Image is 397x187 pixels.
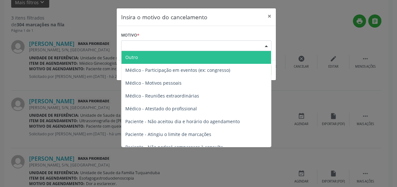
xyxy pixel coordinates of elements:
label: Motivo [121,30,139,40]
span: Paciente - Não poderá comparecer à consulta [125,144,223,150]
span: Médico - Atestado do profissional [125,106,197,112]
h5: Insira o motivo do cancelamento [121,13,207,21]
button: Close [263,8,276,24]
span: Médico - Motivos pessoais [125,80,182,86]
span: Paciente - Não aceitou dia e horário do agendamento [125,118,240,124]
span: Médico - Reuniões extraordinárias [125,93,199,99]
span: Médico - Participação em eventos (ex: congresso) [125,67,230,73]
span: Paciente - Atingiu o limite de marcações [125,131,211,137]
span: Outro [125,54,138,60]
